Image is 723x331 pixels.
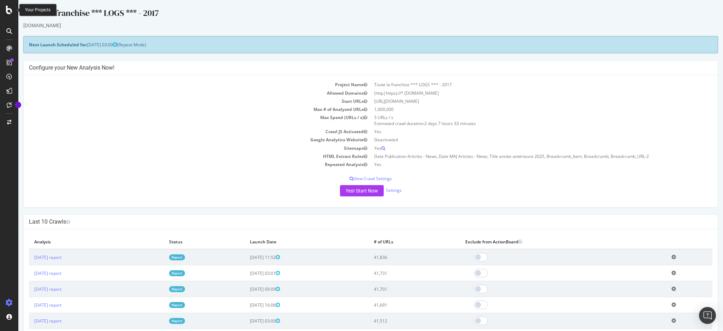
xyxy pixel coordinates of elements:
[11,144,352,152] td: Sitemaps
[151,254,167,260] a: Report
[11,64,694,71] h4: Configure your New Analysis Now!
[352,160,694,169] td: Yes
[15,102,21,108] div: Tooltip anchor
[16,302,43,308] a: [DATE] report
[352,136,694,144] td: Deactivated
[11,136,352,144] td: Google Analytics Website
[151,270,167,276] a: Report
[226,235,350,249] th: Launch Date
[350,281,442,297] td: 41,701
[11,113,352,128] td: Max Speed (URLs / s)
[352,105,694,113] td: 1,000,000
[11,152,352,160] td: HTML Extract Rules
[11,218,694,225] h4: Last 10 Crawls
[352,128,694,136] td: Yes
[5,22,700,29] div: [DOMAIN_NAME]
[350,235,442,249] th: # of URLs
[406,120,458,126] span: 2 days 7 hours 33 minutes
[232,270,262,276] span: [DATE] 03:01
[352,144,694,152] td: Yes
[151,286,167,292] a: Report
[16,270,43,276] a: [DATE] report
[11,42,69,48] strong: Next Launch Scheduled for:
[352,97,694,105] td: [URL][DOMAIN_NAME]
[11,105,352,113] td: Max # of Analysed URLs
[11,160,352,169] td: Repeated Analysis
[145,235,226,249] th: Status
[11,128,352,136] td: Crawl JS Activated
[16,254,43,260] a: [DATE] report
[151,302,167,308] a: Report
[151,318,167,324] a: Report
[5,36,700,53] div: (Repeat Mode)
[16,286,43,292] a: [DATE] report
[16,318,43,324] a: [DATE] report
[5,7,700,22] div: Toute la franchise *** LOGS *** - 2017
[322,185,365,196] button: Yes! Start Now
[368,187,383,193] a: Settings
[699,307,716,324] div: Open Intercom Messenger
[350,313,442,329] td: 41,512
[11,97,352,105] td: Start URLs
[11,235,145,249] th: Analysis
[232,286,262,292] span: [DATE] 09:09
[69,42,99,48] span: [DATE] 03:00
[232,318,262,324] span: [DATE] 03:00
[352,113,694,128] td: 5 URLs / s Estimated crawl duration:
[232,254,262,260] span: [DATE] 11:52
[350,297,442,313] td: 41,691
[350,265,442,281] td: 41,731
[11,81,352,89] td: Project Name
[11,176,694,182] p: View Crawl Settings
[352,89,694,97] td: (http|https)://*.[DOMAIN_NAME]
[442,235,647,249] th: Exclude from ActionBoard
[352,152,694,160] td: Date Publication Articles - News, Date MAJ Articles - News, Title année antérieure 2025, Breadcru...
[350,249,442,265] td: 41,836
[352,81,694,89] td: Toute la franchise *** LOGS *** - 2017
[25,7,50,13] div: Your Projects
[11,89,352,97] td: Allowed Domains
[232,302,262,308] span: [DATE] 16:06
